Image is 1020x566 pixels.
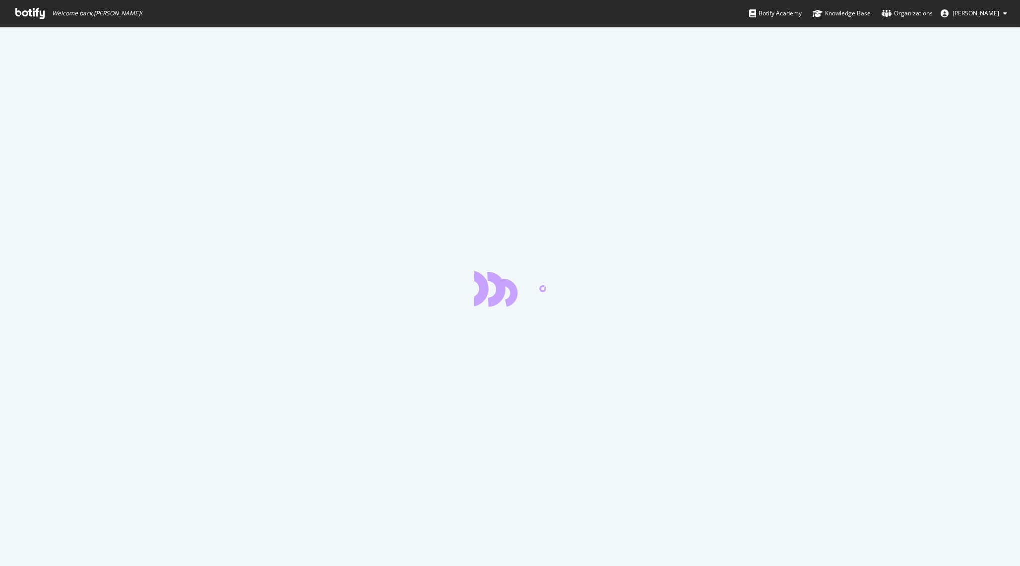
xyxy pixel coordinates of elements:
span: Buğra Tam [953,9,999,17]
span: Welcome back, [PERSON_NAME] ! [52,9,142,17]
div: Organizations [882,8,933,18]
div: Botify Academy [749,8,802,18]
div: animation [474,271,546,307]
button: [PERSON_NAME] [933,5,1015,21]
div: Knowledge Base [813,8,871,18]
